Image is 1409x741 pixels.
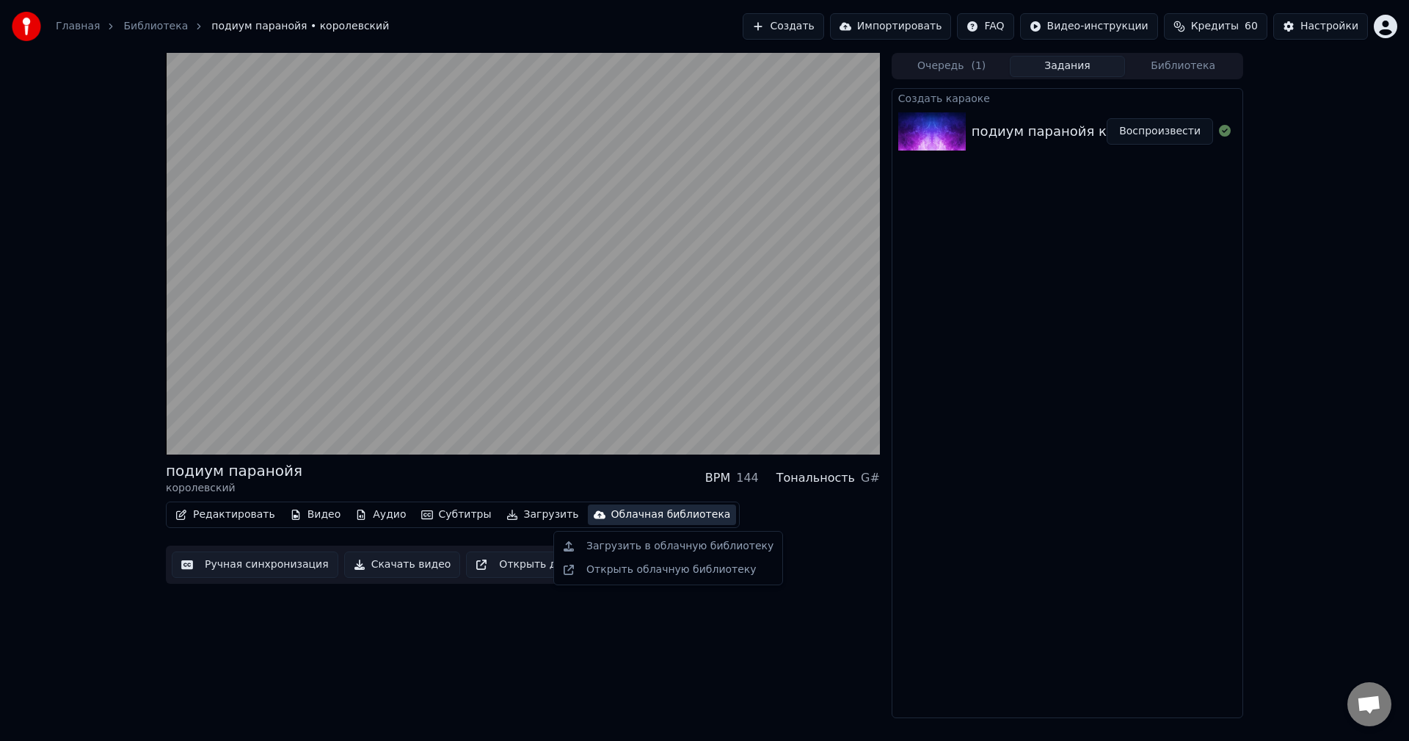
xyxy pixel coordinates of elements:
[12,12,41,41] img: youka
[56,19,389,34] nav: breadcrumb
[957,13,1013,40] button: FAQ
[1010,56,1126,77] button: Задания
[586,539,773,554] div: Загрузить в облачную библиотеку
[971,59,986,73] span: ( 1 )
[1125,56,1241,77] button: Библиотека
[56,19,100,34] a: Главная
[705,469,730,487] div: BPM
[586,563,757,577] div: Открыть облачную библиотеку
[1347,682,1391,726] div: Открытый чат
[611,507,731,522] div: Облачная библиотека
[776,469,855,487] div: Тональность
[166,481,302,496] div: королевский
[861,469,880,487] div: G#
[972,121,1241,142] div: подиум паранойя королевский XVII (1)
[1164,13,1267,40] button: Кредиты60
[466,552,639,578] button: Открыть двойной экран
[736,469,759,487] div: 144
[170,505,281,525] button: Редактировать
[830,13,952,40] button: Импортировать
[344,552,461,578] button: Скачать видео
[500,505,585,525] button: Загрузить
[1191,19,1239,34] span: Кредиты
[415,505,498,525] button: Субтитры
[1020,13,1158,40] button: Видео-инструкции
[1273,13,1368,40] button: Настройки
[1107,118,1213,145] button: Воспроизвести
[284,505,347,525] button: Видео
[1245,19,1258,34] span: 60
[166,460,302,481] div: подиум паранойя
[172,552,338,578] button: Ручная синхронизация
[211,19,389,34] span: подиум паранойя • королевский
[123,19,188,34] a: Библиотека
[892,89,1242,106] div: Создать караоке
[743,13,823,40] button: Создать
[894,56,1010,77] button: Очередь
[349,505,412,525] button: Аудио
[1300,19,1358,34] div: Настройки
